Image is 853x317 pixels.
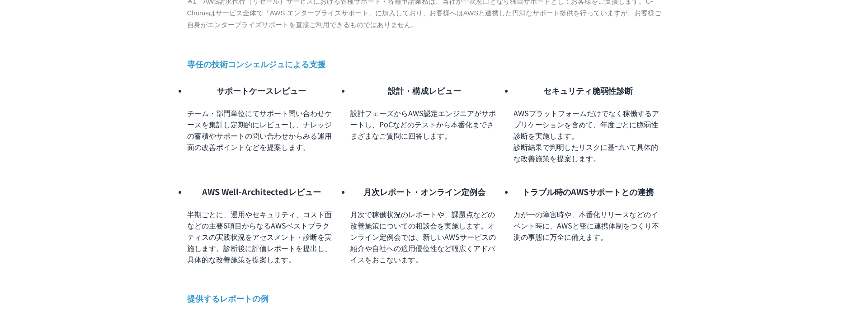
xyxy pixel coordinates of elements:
[350,186,499,198] p: 月次レポート・オンライン定例会
[187,84,336,97] p: サポートケースレビュー
[350,84,499,97] p: 設計・構成レビュー
[514,186,662,198] p: トラブル時のAWSサポートとの連携
[187,186,336,198] p: AWS Well-Architectedレビュー
[514,107,662,164] p: AWSプラットフォームだけでなく稼働するアプリケーションを含めて、年度ごとに脆弱性診断を実施します。 診断結果で判明したリスクに基づいて具体的な改善施策を提案します。
[187,209,336,265] p: 半期ごとに、運用やセキュリティ、コスト面などの主要6項目からなるAWSベストプラクティスの実践状況をアセスメント・診断を実施します。診断後に評価レポートを提出し、具体的な改善施策を提案します。
[514,84,662,97] p: セキュリティ脆弱性診断
[350,209,499,265] p: 月次で稼働状況のレポートや、課題点などの改善施策についての相談会を実施します。オンライン定例会では、新しいAWSサービスの紹介や自社への適用優位性など幅広くアドバイスをおこないます。
[350,107,499,141] p: 設計フェーズからAWS認定エンジニアがサポートし、PoCなどのテストから本番化までさまざまなご質問に回答します。
[514,209,662,242] p: 万が一の障害時や、本番化リリースなどのイベント時に、AWSと密に連携体制をつくり不測の事態に万全に備えます。
[187,107,336,153] p: チーム・部門単位にてサポート問い合わせケースを集計し定期的にレビューし、ナレッジの蓄積やサポートの問い合わせからみる運用面の改善ポイントなどを提案します。
[187,58,666,70] h3: 専任の技術コンシェルジュによる支援
[187,292,666,304] h3: 提供するレポートの例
